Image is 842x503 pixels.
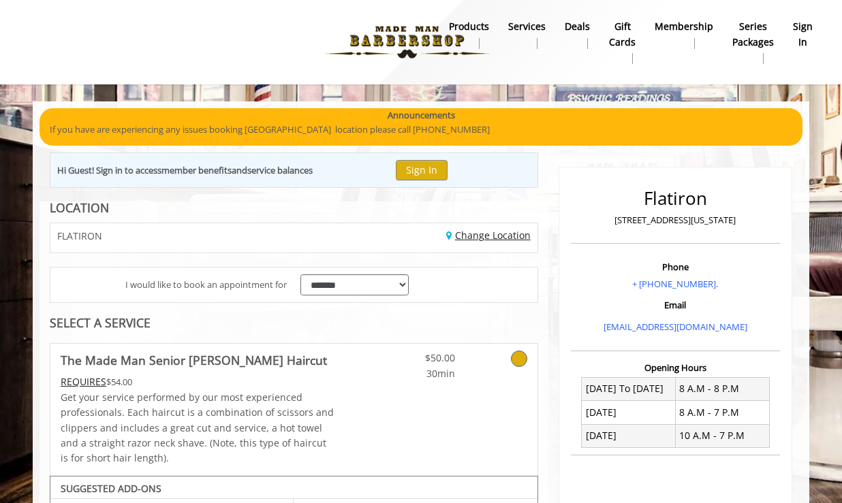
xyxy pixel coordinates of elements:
b: SUGGESTED ADD-ONS [61,482,161,495]
a: Productsproducts [439,17,499,52]
a: MembershipMembership [645,17,723,52]
b: products [449,19,489,34]
button: Sign In [396,160,448,180]
td: 8 A.M - 8 P.M [675,377,769,400]
div: $54.00 [61,374,334,389]
b: LOCATION [50,199,109,216]
p: [STREET_ADDRESS][US_STATE] [574,213,777,227]
span: This service needs some Advance to be paid before we block your appointment [61,375,106,388]
b: Series packages [732,19,774,50]
b: service balances [247,164,313,176]
a: sign insign in [783,17,822,52]
div: SELECT A SERVICE [50,317,538,329]
b: gift cards [609,19,636,50]
p: Get your service performed by our most experienced professionals. Each haircut is a combination o... [61,390,334,466]
a: Change Location [446,229,531,242]
h3: Email [574,300,777,310]
span: FLATIRON [57,231,102,241]
div: Hi Guest! Sign in to access and [57,163,313,178]
b: The Made Man Senior [PERSON_NAME] Haircut [61,351,327,370]
a: ServicesServices [499,17,555,52]
td: 10 A.M - 7 P.M [675,424,769,447]
b: Deals [565,19,590,34]
h2: Flatiron [574,189,777,208]
b: Services [508,19,546,34]
a: DealsDeals [555,17,599,52]
a: + [PHONE_NUMBER]. [632,278,718,290]
h3: Phone [574,262,777,272]
a: [EMAIL_ADDRESS][DOMAIN_NAME] [604,321,747,333]
h3: Opening Hours [571,363,780,372]
b: Announcements [388,108,455,123]
span: $50.00 [375,351,455,366]
span: I would like to book an appointment for [125,278,287,292]
a: Series packagesSeries packages [723,17,783,67]
p: If you have are experiencing any issues booking [GEOGRAPHIC_DATA] location please call [PHONE_NUM... [50,123,792,137]
td: 8 A.M - 7 P.M [675,401,769,424]
a: Gift cardsgift cards [599,17,645,67]
td: [DATE] To [DATE] [582,377,676,400]
b: member benefits [161,164,232,176]
td: [DATE] [582,401,676,424]
b: sign in [793,19,813,50]
b: Membership [655,19,713,34]
img: Made Man Barbershop logo [313,5,501,80]
td: [DATE] [582,424,676,447]
span: 30min [375,366,455,381]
